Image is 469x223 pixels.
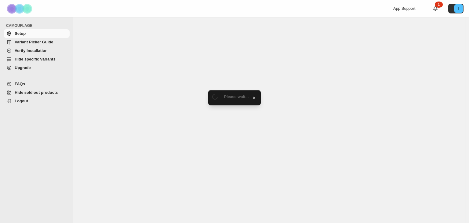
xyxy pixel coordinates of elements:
span: App Support [393,6,415,11]
span: Hide sold out products [15,90,58,95]
span: FAQs [15,82,25,86]
a: Hide specific variants [4,55,70,64]
a: FAQs [4,80,70,88]
span: Hide specific variants [15,57,56,61]
a: 1 [432,5,438,12]
a: Variant Picker Guide [4,38,70,46]
span: Setup [15,31,26,36]
span: Please wait... [224,94,249,99]
img: Camouflage [5,0,35,17]
span: Verify Installation [15,48,48,53]
text: I [458,7,459,10]
a: Logout [4,97,70,105]
div: 1 [435,2,443,8]
span: Avatar with initials I [454,4,463,13]
a: Setup [4,29,70,38]
span: CAMOUFLAGE [6,23,70,28]
span: Upgrade [15,65,31,70]
a: Verify Installation [4,46,70,55]
button: Avatar with initials I [448,4,464,13]
a: Hide sold out products [4,88,70,97]
a: Upgrade [4,64,70,72]
span: Variant Picker Guide [15,40,53,44]
span: Logout [15,99,28,103]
